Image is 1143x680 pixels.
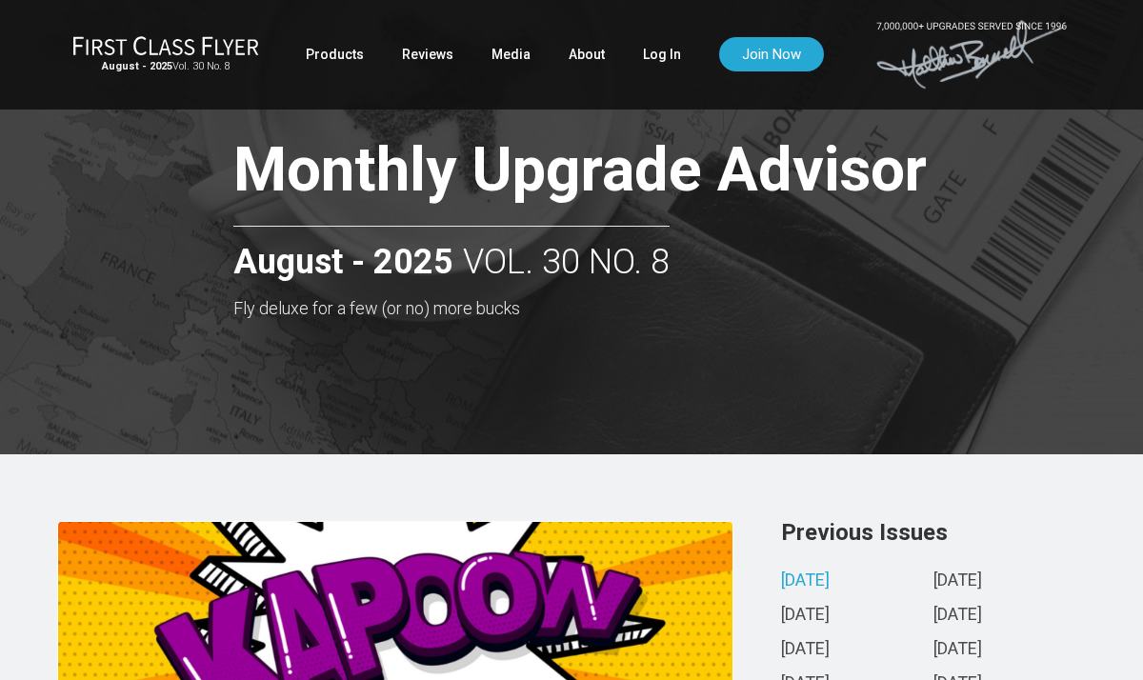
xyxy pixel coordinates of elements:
[781,606,830,626] a: [DATE]
[72,60,259,73] small: Vol. 30 No. 8
[933,571,982,591] a: [DATE]
[643,37,681,71] a: Log In
[233,137,998,210] h1: Monthly Upgrade Advisor
[233,226,670,282] h2: Vol. 30 No. 8
[402,37,453,71] a: Reviews
[781,571,830,591] a: [DATE]
[933,640,982,660] a: [DATE]
[781,521,1086,544] h3: Previous Issues
[72,35,259,73] a: First Class FlyerAugust - 2025Vol. 30 No. 8
[719,37,824,71] a: Join Now
[306,37,364,71] a: Products
[781,640,830,660] a: [DATE]
[491,37,531,71] a: Media
[72,35,259,55] img: First Class Flyer
[102,60,172,72] strong: August - 2025
[233,244,453,282] strong: August - 2025
[233,299,998,318] h3: Fly deluxe for a few (or no) more bucks
[933,606,982,626] a: [DATE]
[569,37,605,71] a: About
